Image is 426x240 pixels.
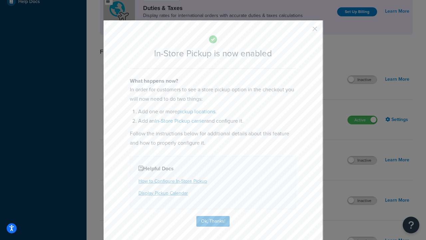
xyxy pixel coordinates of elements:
p: Follow the instructions below for additional details about this feature and how to properly confi... [130,129,296,148]
h2: In-Store Pickup is now enabled [130,49,296,58]
button: Ok, Thanks! [196,216,230,227]
h4: Helpful Docs [138,165,288,173]
p: In order for customers to see a store pickup option in the checkout you will now need to do two t... [130,85,296,104]
h4: What happens now? [130,77,296,85]
li: Add one or more . [138,107,296,116]
li: Add an and configure it. [138,116,296,126]
a: Display Pickup Calendar [138,190,188,197]
a: How to Configure In-Store Pickup [138,178,207,185]
a: In-Store Pickup carrier [155,117,206,125]
a: pickup locations [177,108,215,115]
